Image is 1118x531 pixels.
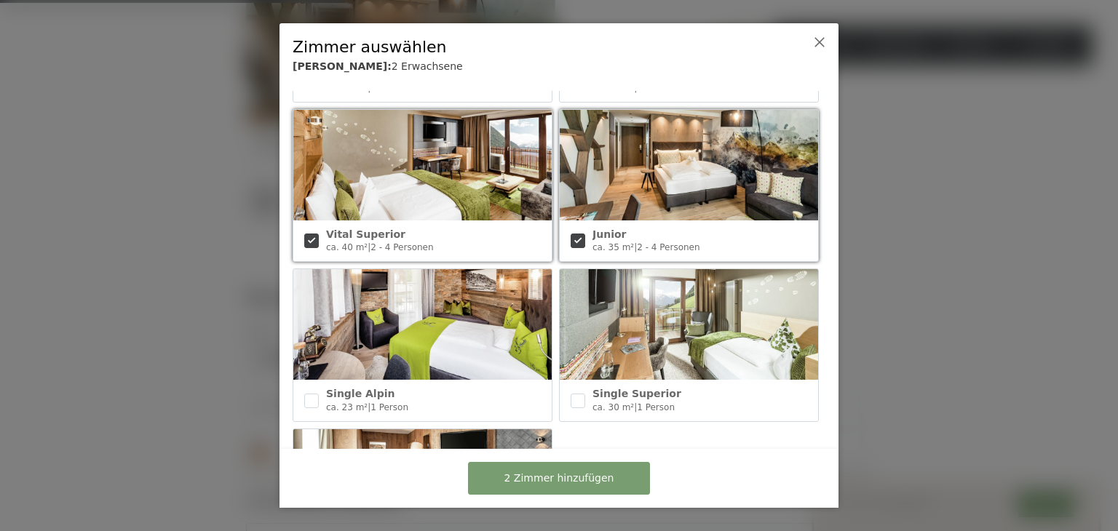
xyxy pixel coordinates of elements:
span: | [368,402,370,412]
button: 2 Zimmer hinzufügen [468,462,650,495]
span: ca. 23 m² [326,402,368,412]
span: Single Superior [592,388,681,399]
span: 1 Person [637,402,675,412]
span: ca. 35 m² [592,242,634,252]
span: 2 Zimmer hinzufügen [504,471,614,486]
span: | [634,242,637,252]
span: 4 - 5 Personen [370,83,433,93]
img: Junior [560,110,818,220]
span: 1 Person [370,402,408,412]
img: Single Alpin [293,269,552,380]
span: 2 - 4 Personen [637,242,699,252]
span: 3 - 5 Personen [637,83,699,93]
span: Single Alpin [326,388,395,399]
span: | [634,402,637,412]
span: | [368,242,370,252]
span: ca. 43 m² [592,83,634,93]
span: ca. 40 m² [326,242,368,252]
img: Single Superior [560,269,818,380]
span: 2 Erwachsene [392,60,463,72]
div: Zimmer auswählen [293,36,780,59]
span: Junior [592,228,626,240]
span: ca. 30 m² [592,402,634,412]
span: | [368,83,370,93]
span: | [634,83,637,93]
img: Vital Superior [293,110,552,220]
span: Vital Superior [326,228,405,240]
span: 2 - 4 Personen [370,242,433,252]
span: ca. 55 m² [326,83,368,93]
b: [PERSON_NAME]: [293,60,392,72]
